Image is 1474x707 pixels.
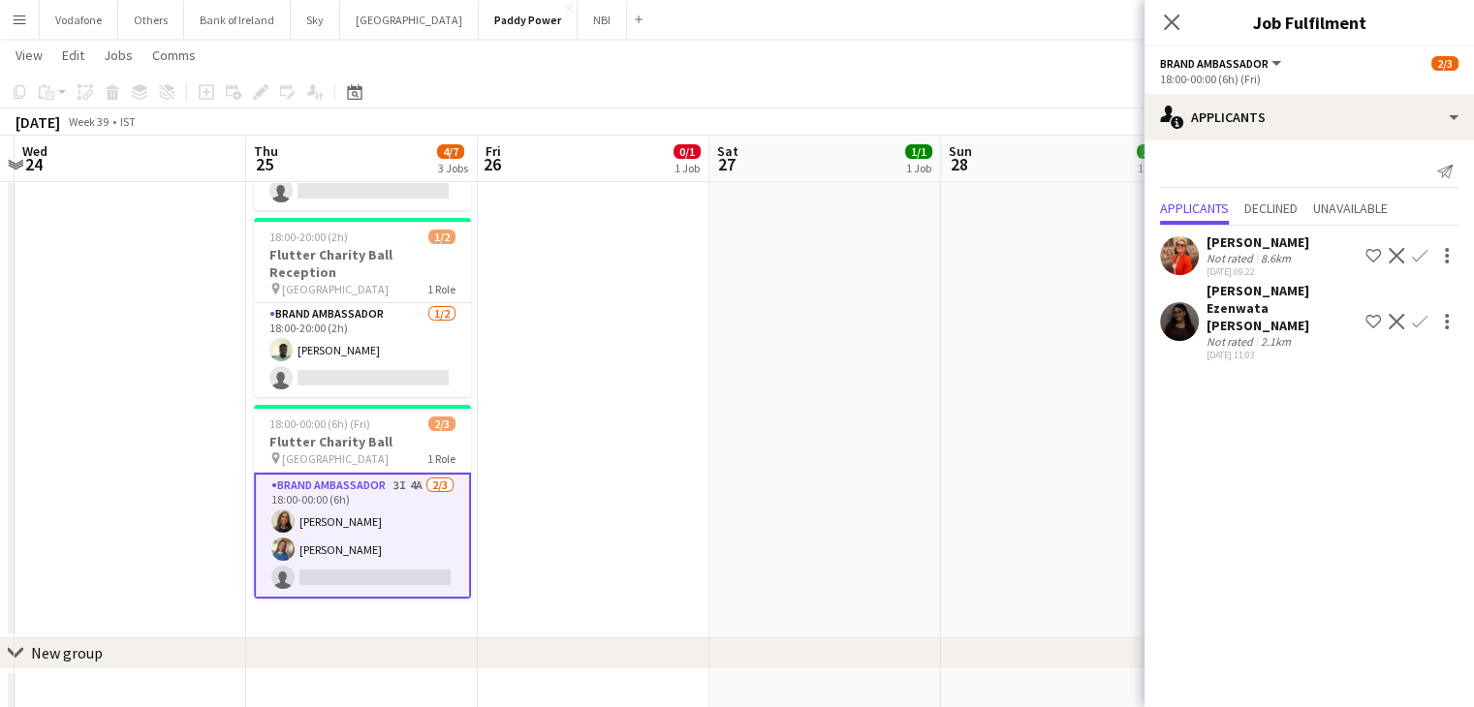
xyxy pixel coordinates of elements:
button: Bank of Ireland [184,1,291,39]
div: 1 Job [906,161,931,175]
span: 1 Role [427,451,455,466]
span: 4/7 [437,144,464,159]
app-card-role: Brand Ambassador1/218:00-20:00 (2h)[PERSON_NAME] [254,303,471,397]
div: 8.6km [1257,251,1295,265]
div: Applicants [1145,94,1474,140]
div: [DATE] 11:03 [1207,349,1358,361]
app-job-card: 18:00-20:00 (2h)1/2Flutter Charity Ball Reception [GEOGRAPHIC_DATA]1 RoleBrand Ambassador1/218:00... [254,218,471,397]
span: 27 [714,153,738,175]
div: 1 Job [1138,161,1163,175]
div: New group [31,643,103,662]
span: Unavailable [1313,201,1388,215]
span: Declined [1244,201,1298,215]
span: 2/3 [428,416,455,431]
div: Not rated [1207,334,1257,349]
h3: Flutter Charity Ball Reception [254,246,471,281]
span: 26 [483,153,501,175]
span: [GEOGRAPHIC_DATA] [282,451,389,466]
span: View [16,46,43,64]
span: 1/1 [1137,144,1164,159]
span: Sat [717,142,738,160]
span: 28 [946,153,972,175]
app-job-card: 18:00-00:00 (6h) (Fri)2/3Flutter Charity Ball [GEOGRAPHIC_DATA]1 RoleBrand Ambassador3I4A2/318:00... [254,405,471,599]
button: [GEOGRAPHIC_DATA] [340,1,479,39]
span: Week 39 [64,114,112,129]
div: [DATE] [16,112,60,132]
span: Jobs [104,46,133,64]
div: [DATE] 09:22 [1207,265,1309,278]
div: Not rated [1207,251,1257,265]
span: [GEOGRAPHIC_DATA] [282,282,389,296]
div: [PERSON_NAME] Ezenwata [PERSON_NAME] [1207,282,1358,334]
a: View [8,43,50,68]
span: 1/1 [905,144,932,159]
span: Brand Ambassador [1160,56,1269,71]
div: IST [120,114,136,129]
button: Brand Ambassador [1160,56,1284,71]
div: 1 Job [674,161,700,175]
button: Others [118,1,184,39]
button: Sky [291,1,340,39]
span: Wed [22,142,47,160]
div: 2.1km [1257,334,1295,349]
a: Jobs [96,43,141,68]
span: Fri [486,142,501,160]
button: NBI [578,1,627,39]
button: Paddy Power [479,1,578,39]
span: Comms [152,46,196,64]
span: Sun [949,142,972,160]
div: 3 Jobs [438,161,468,175]
span: Applicants [1160,201,1229,215]
span: 1 Role [427,282,455,296]
a: Edit [54,43,92,68]
span: 18:00-20:00 (2h) [269,230,348,244]
h3: Flutter Charity Ball [254,433,471,450]
span: 0/1 [674,144,701,159]
a: Comms [144,43,204,68]
span: 2/3 [1431,56,1458,71]
span: 1/2 [428,230,455,244]
span: 24 [19,153,47,175]
span: 18:00-00:00 (6h) (Fri) [269,416,370,431]
div: [PERSON_NAME] [1207,233,1309,251]
span: Edit [62,46,84,64]
div: 18:00-00:00 (6h) (Fri) [1160,72,1458,86]
span: Thu [254,142,278,160]
h3: Job Fulfilment [1145,10,1474,35]
button: Vodafone [40,1,118,39]
app-card-role: Brand Ambassador3I4A2/318:00-00:00 (6h)[PERSON_NAME][PERSON_NAME] [254,473,471,599]
span: 25 [251,153,278,175]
